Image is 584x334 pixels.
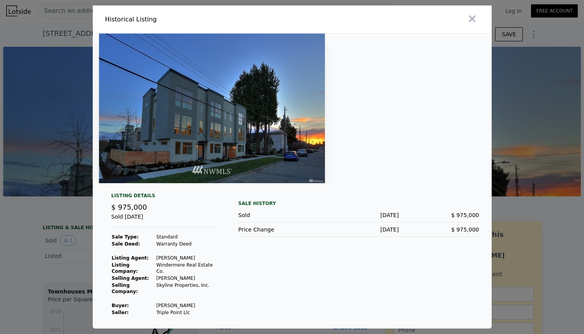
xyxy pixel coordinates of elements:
[156,233,219,240] td: Standard
[156,302,219,309] td: [PERSON_NAME]
[112,255,149,261] strong: Listing Agent:
[156,309,219,316] td: Triple Point Llc
[111,203,147,211] span: $ 975,000
[156,262,219,275] td: Windermere Real Estate Co.
[111,193,220,202] div: Listing Details
[451,212,479,218] span: $ 975,000
[156,254,219,262] td: [PERSON_NAME]
[112,234,139,240] strong: Sale Type:
[112,241,140,247] strong: Sale Deed:
[112,276,149,281] strong: Selling Agent:
[238,211,319,219] div: Sold
[156,275,219,282] td: [PERSON_NAME]
[105,15,289,24] div: Historical Listing
[112,262,138,274] strong: Listing Company:
[319,226,399,233] div: [DATE]
[451,226,479,233] span: $ 975,000
[112,310,129,315] strong: Seller :
[112,283,138,294] strong: Selling Company:
[319,211,399,219] div: [DATE]
[156,282,219,295] td: Skyline Properties, Inc.
[238,199,479,208] div: Sale History
[156,240,219,247] td: Warranty Deed
[112,303,129,308] strong: Buyer :
[111,213,220,227] div: Sold [DATE]
[238,226,319,233] div: Price Change
[99,34,325,183] img: Property Img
